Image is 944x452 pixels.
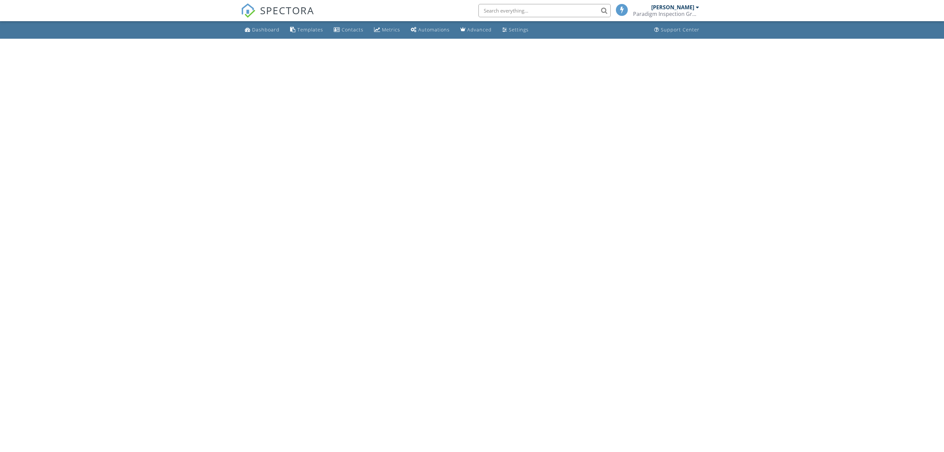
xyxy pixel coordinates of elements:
img: The Best Home Inspection Software - Spectora [241,3,255,18]
a: Settings [500,24,531,36]
a: Support Center [652,24,702,36]
a: Metrics [371,24,403,36]
div: Support Center [661,26,699,33]
div: Templates [297,26,323,33]
a: Contacts [331,24,366,36]
div: Paradigm Inspection Group [633,11,699,17]
a: SPECTORA [241,9,314,23]
div: Automations [418,26,450,33]
a: Automations (Basic) [408,24,452,36]
div: [PERSON_NAME] [651,4,694,11]
div: Dashboard [252,26,280,33]
a: Advanced [458,24,494,36]
div: Advanced [467,26,492,33]
span: SPECTORA [260,3,314,17]
div: Contacts [342,26,363,33]
div: Metrics [382,26,400,33]
input: Search everything... [478,4,611,17]
div: Settings [509,26,529,33]
a: Templates [287,24,326,36]
a: Dashboard [242,24,282,36]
